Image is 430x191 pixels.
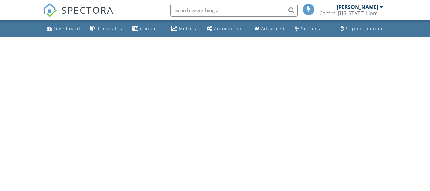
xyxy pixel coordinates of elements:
[337,23,386,35] a: Support Center
[301,26,320,32] div: Settings
[179,26,196,32] div: Metrics
[140,26,161,32] div: Contacts
[337,4,378,10] div: [PERSON_NAME]
[97,26,122,32] div: Templates
[43,9,114,22] a: SPECTORA
[88,23,125,35] a: Templates
[170,4,298,17] input: Search everything...
[214,26,244,32] div: Automations
[43,3,57,17] img: The Best Home Inspection Software - Spectora
[44,23,83,35] a: Dashboard
[292,23,323,35] a: Settings
[169,23,199,35] a: Metrics
[261,26,285,32] div: Advanced
[61,3,114,17] span: SPECTORA
[252,23,287,35] a: Advanced
[54,26,80,32] div: Dashboard
[346,26,383,32] div: Support Center
[130,23,164,35] a: Contacts
[319,10,383,17] div: Central Montana Home Inspections
[204,23,247,35] a: Automations (Basic)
